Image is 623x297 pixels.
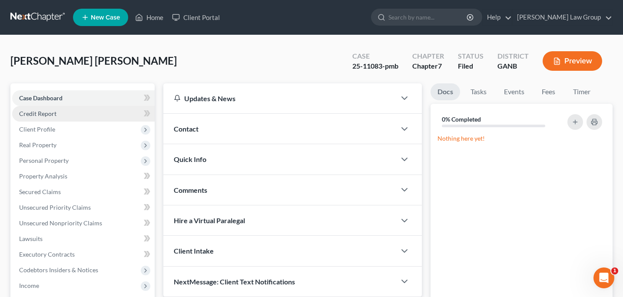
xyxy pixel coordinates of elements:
[431,83,460,100] a: Docs
[19,157,69,164] span: Personal Property
[19,172,67,180] span: Property Analysis
[543,51,602,71] button: Preview
[174,277,295,286] span: NextMessage: Client Text Notifications
[19,282,39,289] span: Income
[168,10,224,25] a: Client Portal
[12,184,155,200] a: Secured Claims
[513,10,612,25] a: [PERSON_NAME] Law Group
[437,134,606,143] p: Nothing here yet!
[12,231,155,247] a: Lawsuits
[12,247,155,262] a: Executory Contracts
[458,51,484,61] div: Status
[19,266,98,274] span: Codebtors Insiders & Notices
[412,61,444,71] div: Chapter
[19,110,56,117] span: Credit Report
[388,9,468,25] input: Search by name...
[12,90,155,106] a: Case Dashboard
[483,10,512,25] a: Help
[12,168,155,184] a: Property Analysis
[174,247,214,255] span: Client Intake
[566,83,597,100] a: Timer
[535,83,563,100] a: Fees
[12,106,155,122] a: Credit Report
[19,219,102,227] span: Unsecured Nonpriority Claims
[12,200,155,215] a: Unsecured Priority Claims
[19,204,91,211] span: Unsecured Priority Claims
[352,61,398,71] div: 25-11083-pmb
[464,83,494,100] a: Tasks
[442,115,481,123] strong: 0% Completed
[19,94,63,102] span: Case Dashboard
[19,251,75,258] span: Executory Contracts
[10,54,177,67] span: [PERSON_NAME] [PERSON_NAME]
[174,216,245,224] span: Hire a Virtual Paralegal
[91,14,120,21] span: New Case
[438,62,442,70] span: 7
[131,10,168,25] a: Home
[174,155,206,163] span: Quick Info
[497,61,529,71] div: GANB
[458,61,484,71] div: Filed
[174,186,207,194] span: Comments
[174,125,199,133] span: Contact
[174,94,385,103] div: Updates & News
[593,267,614,288] iframe: Intercom live chat
[19,235,43,242] span: Lawsuits
[497,51,529,61] div: District
[19,141,56,148] span: Real Property
[19,188,61,195] span: Secured Claims
[497,83,531,100] a: Events
[12,215,155,231] a: Unsecured Nonpriority Claims
[611,267,618,274] span: 1
[352,51,398,61] div: Case
[19,125,55,133] span: Client Profile
[412,51,444,61] div: Chapter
